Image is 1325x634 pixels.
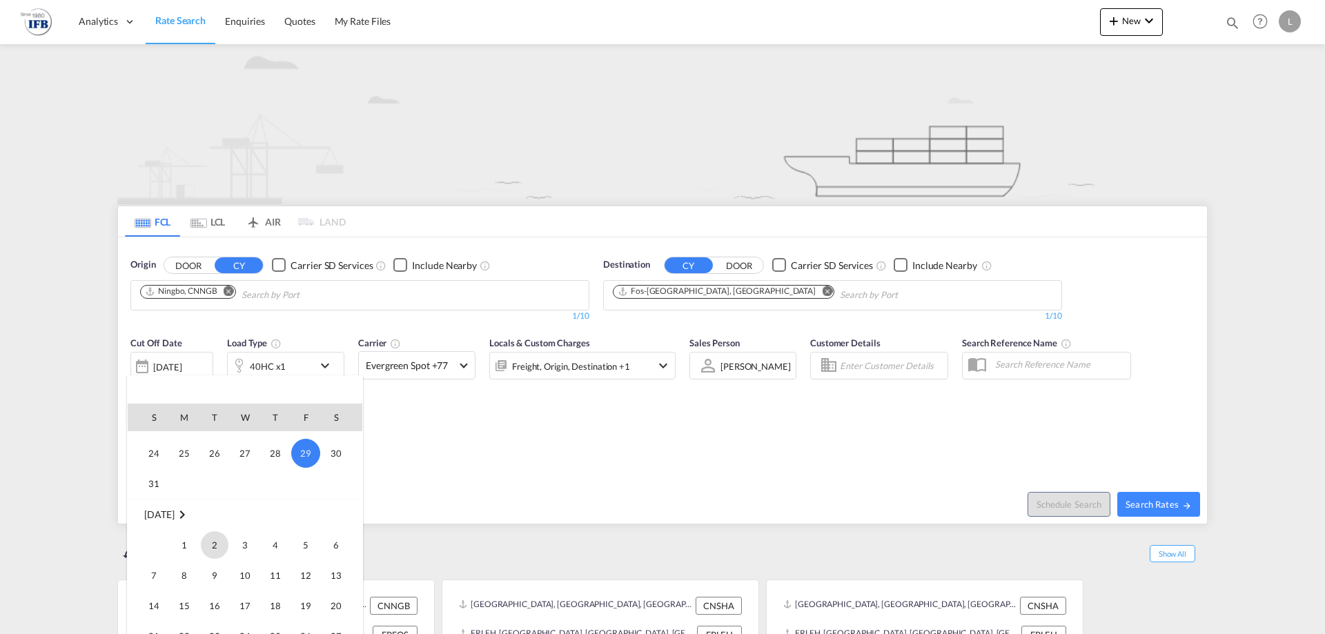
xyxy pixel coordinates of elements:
[230,438,260,468] td: Wednesday August 27 2025
[291,439,320,468] span: 29
[262,531,289,559] span: 4
[321,404,362,431] th: S
[262,439,289,467] span: 28
[231,592,259,620] span: 17
[128,560,169,591] td: Sunday September 7 2025
[169,404,199,431] th: M
[199,530,230,560] td: Tuesday September 2 2025
[231,562,259,589] span: 10
[230,404,260,431] th: W
[291,404,321,431] th: F
[201,592,228,620] span: 16
[321,560,362,591] td: Saturday September 13 2025
[128,560,362,591] tr: Week 2
[199,438,230,468] td: Tuesday August 26 2025
[292,562,320,589] span: 12
[201,439,228,467] span: 26
[230,530,260,560] td: Wednesday September 3 2025
[170,531,198,559] span: 1
[322,592,350,620] span: 20
[140,439,168,467] span: 24
[321,438,362,468] td: Saturday August 30 2025
[260,438,291,468] td: Thursday August 28 2025
[292,592,320,620] span: 19
[291,438,321,468] td: Friday August 29 2025
[262,562,289,589] span: 11
[322,531,350,559] span: 6
[230,591,260,621] td: Wednesday September 17 2025
[140,562,168,589] span: 7
[128,438,362,468] tr: Week 5
[260,560,291,591] td: Thursday September 11 2025
[322,562,350,589] span: 13
[128,530,362,560] tr: Week 1
[140,592,168,620] span: 14
[321,530,362,560] td: Saturday September 6 2025
[292,531,320,559] span: 5
[260,591,291,621] td: Thursday September 18 2025
[291,560,321,591] td: Friday September 12 2025
[260,530,291,560] td: Thursday September 4 2025
[230,560,260,591] td: Wednesday September 10 2025
[128,499,362,530] td: September 2025
[199,591,230,621] td: Tuesday September 16 2025
[169,438,199,468] td: Monday August 25 2025
[321,591,362,621] td: Saturday September 20 2025
[201,531,228,559] span: 2
[140,470,168,497] span: 31
[291,530,321,560] td: Friday September 5 2025
[322,439,350,467] span: 30
[169,560,199,591] td: Monday September 8 2025
[128,591,362,621] tr: Week 3
[199,560,230,591] td: Tuesday September 9 2025
[291,591,321,621] td: Friday September 19 2025
[260,404,291,431] th: T
[128,468,362,499] tr: Week 6
[170,439,198,467] span: 25
[262,592,289,620] span: 18
[128,499,362,530] tr: Week undefined
[128,438,169,468] td: Sunday August 24 2025
[169,530,199,560] td: Monday September 1 2025
[128,591,169,621] td: Sunday September 14 2025
[170,592,198,620] span: 15
[199,404,230,431] th: T
[169,591,199,621] td: Monday September 15 2025
[170,562,198,589] span: 8
[144,508,174,520] span: [DATE]
[201,562,228,589] span: 9
[128,468,169,499] td: Sunday August 31 2025
[231,439,259,467] span: 27
[231,531,259,559] span: 3
[128,404,169,431] th: S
